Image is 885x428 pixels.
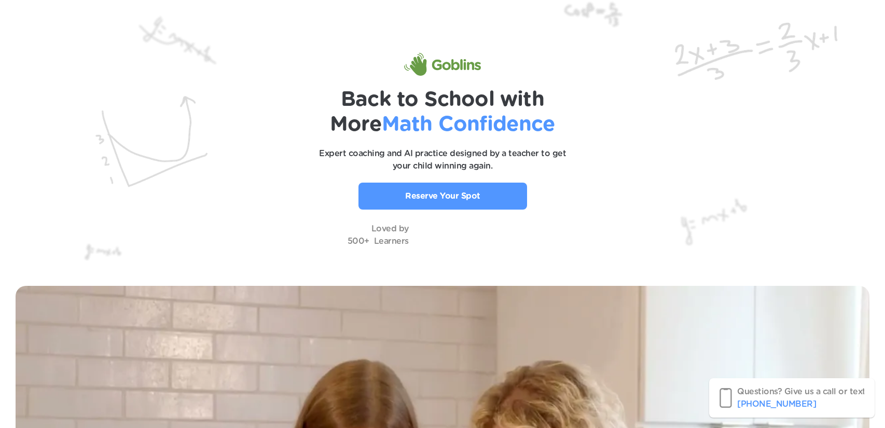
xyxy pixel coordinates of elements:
[358,183,527,210] a: Reserve Your Spot
[382,114,555,135] span: Math Confidence
[737,398,816,410] p: ‪[PHONE_NUMBER]‬
[405,190,480,202] p: Reserve Your Spot
[709,378,875,418] a: Questions? Give us a call or text!‪[PHONE_NUMBER]‬
[737,385,868,398] p: Questions? Give us a call or text!
[348,223,409,247] p: Loved by 500+ Learners
[313,147,572,172] p: Expert coaching and AI practice designed by a teacher to get your child winning again.
[261,87,624,137] h1: Back to School with More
